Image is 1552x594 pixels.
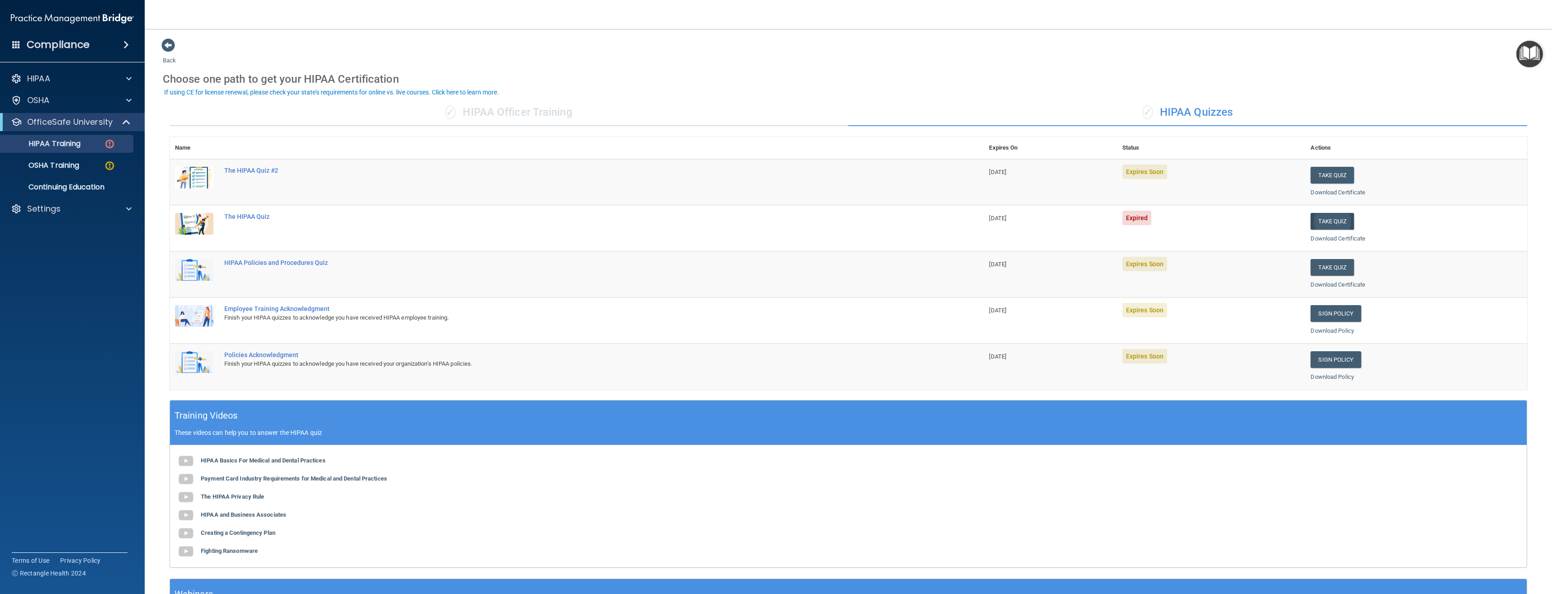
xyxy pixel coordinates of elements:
[1122,165,1167,179] span: Expires Soon
[163,66,1534,92] div: Choose one path to get your HIPAA Certification
[177,524,195,542] img: gray_youtube_icon.38fcd6cc.png
[201,475,387,482] b: Payment Card Industry Requirements for Medical and Dental Practices
[11,9,134,28] img: PMB logo
[989,215,1006,222] span: [DATE]
[163,88,500,97] button: If using CE for license renewal, please check your state's requirements for online vs. live cours...
[177,452,195,470] img: gray_youtube_icon.38fcd6cc.png
[989,261,1006,268] span: [DATE]
[175,408,238,424] h5: Training Videos
[989,169,1006,175] span: [DATE]
[201,529,275,536] b: Creating a Contingency Plan
[1305,137,1527,159] th: Actions
[224,351,938,358] div: Policies Acknowledgment
[177,506,195,524] img: gray_youtube_icon.38fcd6cc.png
[1516,41,1543,67] button: Open Resource Center
[224,358,938,369] div: Finish your HIPAA quizzes to acknowledge you have received your organization’s HIPAA policies.
[848,99,1527,126] div: HIPAA Quizzes
[1311,213,1354,230] button: Take Quiz
[201,511,286,518] b: HIPAA and Business Associates
[1122,257,1167,271] span: Expires Soon
[1311,235,1365,242] a: Download Certificate
[104,138,115,150] img: danger-circle.6113f641.png
[1122,211,1152,225] span: Expired
[989,307,1006,314] span: [DATE]
[6,139,80,148] p: HIPAA Training
[164,89,499,95] div: If using CE for license renewal, please check your state's requirements for online vs. live cours...
[224,305,938,312] div: Employee Training Acknowledgment
[1122,303,1167,317] span: Expires Soon
[27,95,50,106] p: OSHA
[1311,167,1354,184] button: Take Quiz
[6,161,79,170] p: OSHA Training
[1311,373,1354,380] a: Download Policy
[201,457,326,464] b: HIPAA Basics For Medical and Dental Practices
[224,259,938,266] div: HIPAA Policies and Procedures Quiz
[224,167,938,174] div: The HIPAA Quiz #2
[11,117,131,127] a: OfficeSafe University
[27,117,113,127] p: OfficeSafe University
[1311,305,1361,322] a: Sign Policy
[1311,327,1354,334] a: Download Policy
[1143,105,1153,119] span: ✓
[1311,351,1361,368] a: Sign Policy
[27,73,50,84] p: HIPAA
[445,105,455,119] span: ✓
[1122,349,1167,363] span: Expires Soon
[12,569,86,578] span: Ⓒ Rectangle Health 2024
[201,493,264,500] b: The HIPAA Privacy Rule
[224,312,938,323] div: Finish your HIPAA quizzes to acknowledge you have received HIPAA employee training.
[60,556,101,565] a: Privacy Policy
[1311,259,1354,276] button: Take Quiz
[224,213,938,220] div: The HIPAA Quiz
[11,203,132,214] a: Settings
[170,137,219,159] th: Name
[104,160,115,171] img: warning-circle.0cc9ac19.png
[201,547,258,554] b: Fighting Ransomware
[163,46,176,64] a: Back
[1117,137,1306,159] th: Status
[170,99,848,126] div: HIPAA Officer Training
[12,556,49,565] a: Terms of Use
[989,353,1006,360] span: [DATE]
[11,95,132,106] a: OSHA
[177,470,195,488] img: gray_youtube_icon.38fcd6cc.png
[27,203,61,214] p: Settings
[1311,281,1365,288] a: Download Certificate
[177,488,195,506] img: gray_youtube_icon.38fcd6cc.png
[1311,189,1365,196] a: Download Certificate
[177,542,195,561] img: gray_youtube_icon.38fcd6cc.png
[6,183,129,192] p: Continuing Education
[984,137,1117,159] th: Expires On
[11,73,132,84] a: HIPAA
[27,38,90,51] h4: Compliance
[175,429,1522,436] p: These videos can help you to answer the HIPAA quiz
